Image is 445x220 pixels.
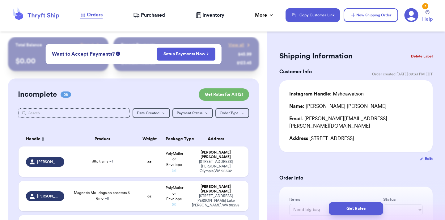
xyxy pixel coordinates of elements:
span: + 8 [105,197,109,200]
p: $ 0.00 [15,56,101,66]
th: Product [68,132,137,146]
th: Weight [137,132,162,146]
h2: Shipping Information [279,51,353,61]
a: 3 [404,8,418,22]
div: [PERSON_NAME] [PERSON_NAME] [289,103,387,110]
span: Inventory [202,11,224,19]
p: Total Balance [15,42,42,48]
th: Address [187,132,248,146]
button: Order Type [215,108,249,118]
span: + 1 [109,159,113,163]
span: Help [422,15,433,23]
h3: Customer Info [279,68,312,75]
button: Payment Status [172,108,213,118]
span: Magnetic Me - dogs on scooters 3-6mo [74,191,131,200]
button: Date Created [133,108,170,118]
a: Help [422,10,433,23]
span: [PERSON_NAME] [37,159,61,164]
span: View all [228,42,244,48]
span: Order created: [DATE] 09:33 PM EDT [372,72,433,77]
button: Get Rates [329,202,383,215]
h3: Order Info [279,174,433,182]
div: [PERSON_NAME] [PERSON_NAME] [190,184,241,194]
span: Want to Accept Payments? [52,50,115,58]
strong: oz [147,194,151,198]
span: PolyMailer or Envelope ✉️ [166,152,183,172]
input: Search [18,108,130,118]
span: Address [289,136,308,141]
th: Package Type [162,132,187,146]
div: [STREET_ADDRESS] [289,135,423,142]
span: Orders [87,11,103,19]
label: Status [383,197,423,203]
button: Get Rates for All (2) [199,88,249,101]
div: Msheawatson [289,90,364,98]
div: More [255,11,274,19]
button: Setup Payments Now [157,48,215,61]
h2: Incomplete [18,90,57,99]
a: Purchased [133,11,165,19]
a: View all [228,42,252,48]
button: Sort ascending [40,135,45,143]
a: Payout [80,42,101,48]
a: Setup Payments Now [163,51,209,57]
span: Payment Status [177,111,202,115]
span: J&J trains [92,159,113,163]
div: [STREET_ADDRESS][PERSON_NAME] Lake [PERSON_NAME] , WA 98258 [190,194,241,208]
span: PolyMailer or Envelope ✉️ [166,186,183,206]
a: Orders [80,11,103,19]
label: Items [289,197,381,203]
p: Recent Payments [121,42,155,48]
div: [STREET_ADDRESS][PERSON_NAME] Olympia , WA 98502 [190,159,241,173]
div: [PERSON_NAME] [PERSON_NAME] [190,150,241,159]
button: Copy Customer Link [286,8,340,22]
span: Purchased [141,11,165,19]
span: Instagram Handle: [289,91,332,96]
span: Handle [26,136,40,142]
button: Delete Label [409,49,435,63]
button: Edit [420,156,433,162]
div: $ 45.99 [238,51,252,57]
span: Email: [289,116,303,121]
span: Name: [289,104,304,109]
div: [PERSON_NAME][EMAIL_ADDRESS][PERSON_NAME][DOMAIN_NAME] [289,115,423,130]
span: Order Type [220,111,239,115]
div: $ 123.45 [237,60,252,66]
span: Date Created [137,111,159,115]
button: New Shipping Order [344,8,398,22]
span: Payout [80,42,94,48]
span: [PERSON_NAME].[PERSON_NAME] [37,194,61,199]
strong: oz [147,160,151,164]
div: 3 [422,3,428,9]
span: 08 [61,91,71,98]
a: Inventory [196,11,224,19]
